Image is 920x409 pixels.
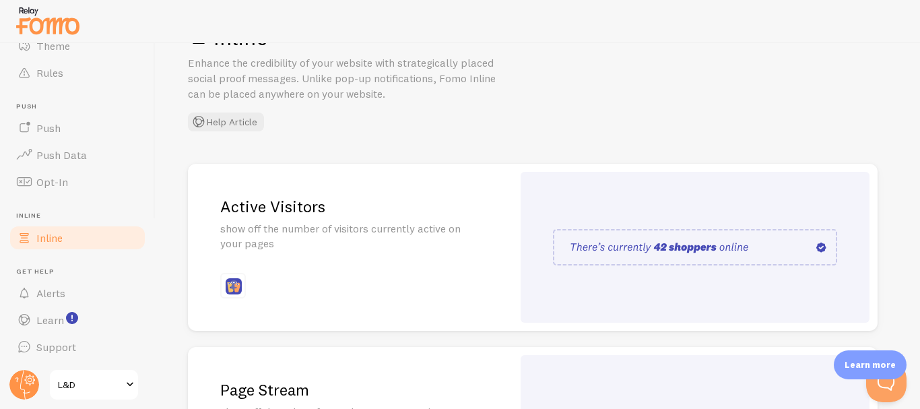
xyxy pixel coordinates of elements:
span: Push [36,121,61,135]
span: Learn [36,313,64,327]
span: Push [16,102,147,111]
p: Learn more [845,358,896,371]
a: Theme [8,32,147,59]
p: show off the number of visitors currently active on your pages [220,221,480,252]
h2: Page Stream [220,379,480,400]
span: Theme [36,39,70,53]
a: Opt-In [8,168,147,195]
p: Enhance the credibility of your website with strategically placed social proof messages. Unlike p... [188,55,511,102]
span: Rules [36,66,63,80]
a: Rules [8,59,147,86]
span: Opt-In [36,175,68,189]
svg: <p>Watch New Feature Tutorials!</p> [66,312,78,324]
span: Push Data [36,148,87,162]
div: Learn more [834,350,907,379]
a: Inline [8,224,147,251]
span: Support [36,340,76,354]
h2: Active Visitors [220,196,480,217]
button: Help Article [188,113,264,131]
span: L&D [58,377,122,393]
img: pageviews.svg [553,229,837,265]
a: Learn [8,307,147,334]
span: Get Help [16,268,147,276]
iframe: Help Scout Beacon - Open [866,362,907,402]
span: Inline [36,231,63,245]
span: Inline [16,212,147,220]
a: L&D [48,369,139,401]
a: Push Data [8,141,147,168]
a: Support [8,334,147,360]
a: Push [8,115,147,141]
img: fomo_icons_pageviews.svg [226,278,242,294]
a: Alerts [8,280,147,307]
span: Alerts [36,286,65,300]
img: fomo-relay-logo-orange.svg [14,3,81,38]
